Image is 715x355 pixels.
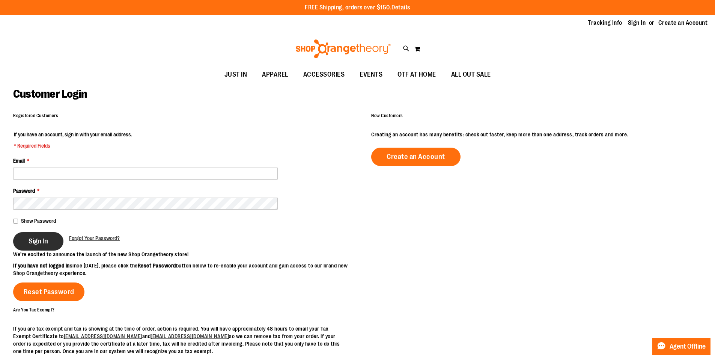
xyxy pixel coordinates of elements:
[13,251,358,258] p: We’re excited to announce the launch of the new Shop Orangetheory store!
[295,39,392,58] img: Shop Orangetheory
[13,188,35,194] span: Password
[371,148,461,166] a: Create an Account
[13,232,63,251] button: Sign In
[224,66,247,83] span: JUST IN
[628,19,646,27] a: Sign In
[13,262,358,277] p: since [DATE], please click the button below to re-enable your account and gain access to our bran...
[13,113,58,118] strong: Registered Customers
[451,66,491,83] span: ALL OUT SALE
[391,4,410,11] a: Details
[387,153,445,161] span: Create an Account
[360,66,382,83] span: EVENTS
[13,325,344,355] p: If you are tax exempt and tax is showing at the time of order, action is required. You will have ...
[371,113,403,118] strong: New Customers
[670,343,706,350] span: Agent Offline
[64,333,142,339] a: [EMAIL_ADDRESS][DOMAIN_NAME]
[151,333,229,339] a: [EMAIL_ADDRESS][DOMAIN_NAME]
[588,19,622,27] a: Tracking Info
[24,288,74,296] span: Reset Password
[658,19,708,27] a: Create an Account
[305,3,410,12] p: FREE Shipping, orders over $150.
[371,131,702,138] p: Creating an account has many benefits: check out faster, keep more than one address, track orders...
[13,263,70,269] strong: If you have not logged in
[69,235,120,241] span: Forgot Your Password?
[13,88,87,100] span: Customer Login
[13,307,55,312] strong: Are You Tax Exempt?
[69,234,120,242] a: Forgot Your Password?
[13,282,84,301] a: Reset Password
[138,263,176,269] strong: Reset Password
[13,158,25,164] span: Email
[13,131,133,150] legend: If you have an account, sign in with your email address.
[21,218,56,224] span: Show Password
[303,66,345,83] span: ACCESSORIES
[14,142,132,150] span: * Required Fields
[262,66,288,83] span: APPAREL
[29,237,48,245] span: Sign In
[652,338,710,355] button: Agent Offline
[397,66,436,83] span: OTF AT HOME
